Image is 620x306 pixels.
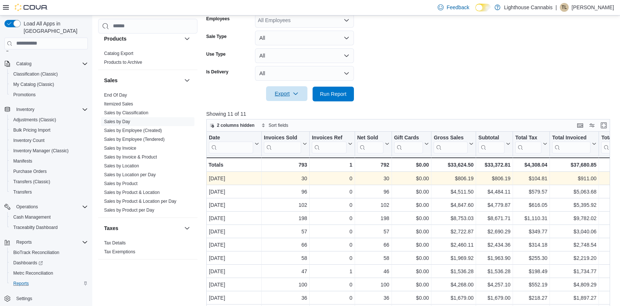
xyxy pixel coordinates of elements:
span: Manifests [10,157,88,166]
button: Catalog [13,59,34,68]
div: $2,722.87 [434,227,473,236]
span: Transfers (Classic) [13,179,50,185]
div: $4,847.60 [434,201,473,209]
div: $5,063.68 [552,187,596,196]
button: Products [104,35,181,42]
div: $349.77 [515,227,547,236]
button: Manifests [7,156,91,166]
span: TL [562,3,567,12]
span: Promotions [10,90,88,99]
a: Sales by Invoice [104,145,136,150]
div: Gross Sales [434,134,468,153]
span: Sales by Invoice & Product [104,154,157,160]
span: Adjustments (Classic) [13,117,56,123]
a: Products to Archive [104,59,142,65]
div: $4,257.10 [478,280,510,289]
div: $1,734.77 [552,267,596,276]
button: Subtotal [478,134,510,153]
div: $806.19 [434,174,473,183]
div: [DATE] [209,254,259,262]
div: $104.81 [515,174,547,183]
div: Totals [209,160,259,169]
button: Catalog [1,59,91,69]
span: BioTrack Reconciliation [13,250,59,255]
span: 2 columns hidden [217,122,255,128]
a: Sales by Product per Day [104,207,154,212]
div: $5,395.92 [552,201,596,209]
label: Is Delivery [206,69,228,75]
div: 66 [357,240,389,249]
span: End Of Day [104,92,127,98]
div: Total Tax [515,134,541,153]
a: Tax Exemptions [104,249,135,254]
a: Sales by Product & Location [104,189,160,195]
span: Purchase Orders [13,168,47,174]
a: Cash Management [10,213,54,222]
a: Metrc Reconciliation [10,269,56,278]
div: 96 [264,187,307,196]
a: Traceabilty Dashboard [10,223,61,232]
div: $0.00 [394,293,429,302]
div: $2,748.54 [552,240,596,249]
button: Transfers [7,187,91,197]
span: Sales by Product & Location per Day [104,198,176,204]
span: Sales by Location [104,163,139,168]
span: Promotions [13,92,36,98]
a: Manifests [10,157,35,166]
button: Inventory [13,105,37,114]
label: Sale Type [206,34,227,39]
span: Manifests [13,158,32,164]
div: 793 [264,160,307,169]
div: 100 [357,280,389,289]
p: Showing 11 of 11 [206,110,614,118]
div: $2,434.36 [478,240,510,249]
button: All [255,31,354,45]
span: Inventory Count [13,138,45,143]
a: Sales by Day [104,119,130,124]
div: Net Sold [357,134,383,153]
span: Reports [16,239,32,245]
div: $1,963.90 [478,254,510,262]
span: Settings [16,296,32,302]
div: 36 [264,293,307,302]
button: All [255,48,354,63]
a: Transfers (Classic) [10,177,53,186]
span: My Catalog (Classic) [13,81,54,87]
button: Taxes [183,223,192,232]
button: BioTrack Reconciliation [7,247,91,258]
a: Inventory Manager (Classic) [10,146,72,155]
div: Gross Sales [434,134,468,141]
div: 57 [357,227,389,236]
div: Total Tax [515,134,541,141]
div: $255.30 [515,254,547,262]
span: Operations [13,202,88,211]
span: Inventory [16,107,34,112]
a: Sales by Product [104,181,138,186]
a: Sales by Product & Location per Day [104,198,176,204]
span: Sales by Classification [104,109,148,115]
span: Bulk Pricing Import [10,126,88,135]
div: $8,753.03 [434,214,473,223]
div: [DATE] [209,201,259,209]
a: Transfers [10,188,35,197]
span: Operations [16,204,38,210]
div: $0.00 [394,160,429,169]
div: $1,110.31 [515,214,547,223]
div: $0.00 [394,240,429,249]
span: Inventory Count [10,136,88,145]
a: Promotions [10,90,39,99]
button: Gross Sales [434,134,473,153]
div: [DATE] [209,293,259,302]
div: 0 [312,240,352,249]
div: $0.00 [394,254,429,262]
div: $1,679.00 [434,293,473,302]
a: End Of Day [104,92,127,97]
span: Bulk Pricing Import [13,127,51,133]
button: Bulk Pricing Import [7,125,91,135]
span: Tax Details [104,240,126,246]
div: 36 [357,293,389,302]
div: Subtotal [478,134,504,153]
